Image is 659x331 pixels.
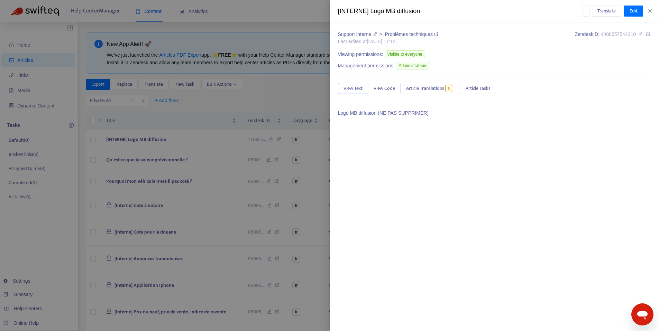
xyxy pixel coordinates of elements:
span: close [647,8,653,14]
a: Support Interne [338,31,378,37]
span: Visible to everyone [385,50,425,58]
span: Article Tasks [466,85,491,92]
span: 0 [445,85,453,92]
span: View Code [374,85,395,92]
span: Article Translations [406,85,444,92]
button: Translate [592,6,621,17]
span: more [584,8,588,13]
button: Close [645,8,655,15]
span: Edit [630,7,638,15]
span: 4408557544210 [601,31,636,37]
button: Edit [624,6,643,17]
span: View Text [344,85,363,92]
div: Zendesk ID: [575,31,651,45]
span: Administrateurs [396,62,430,69]
button: Article Tasks [460,83,496,94]
div: [INTERNE] Logo MB diffusion [338,7,583,16]
span: Management permissions: [338,62,395,69]
button: Article Translations0 [401,83,460,94]
span: Viewing permissions: [338,51,383,58]
p: Logo MB diffusion (NE PAS SUPPRIMER) [338,110,651,117]
div: > [338,31,438,38]
div: Last edited at [DATE] 17:12 [338,38,438,45]
button: View Code [368,83,401,94]
span: Translate [597,7,616,15]
button: View Text [338,83,368,94]
a: Problèmes techniques [385,31,438,37]
button: more [583,6,589,17]
iframe: Bouton de lancement de la fenêtre de messagerie, conversation en cours [631,303,653,325]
